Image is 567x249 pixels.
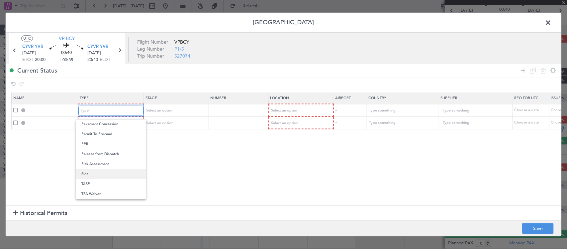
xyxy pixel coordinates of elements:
[81,169,141,179] span: Slot
[81,179,141,189] span: TASP
[81,139,141,149] span: PPR
[81,119,141,129] span: Pavement Concession
[81,149,141,159] span: Release from Dispatch
[81,189,141,199] span: TSA Waiver
[81,159,141,169] span: Risk Assessment
[81,129,141,139] span: Permit To Proceed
